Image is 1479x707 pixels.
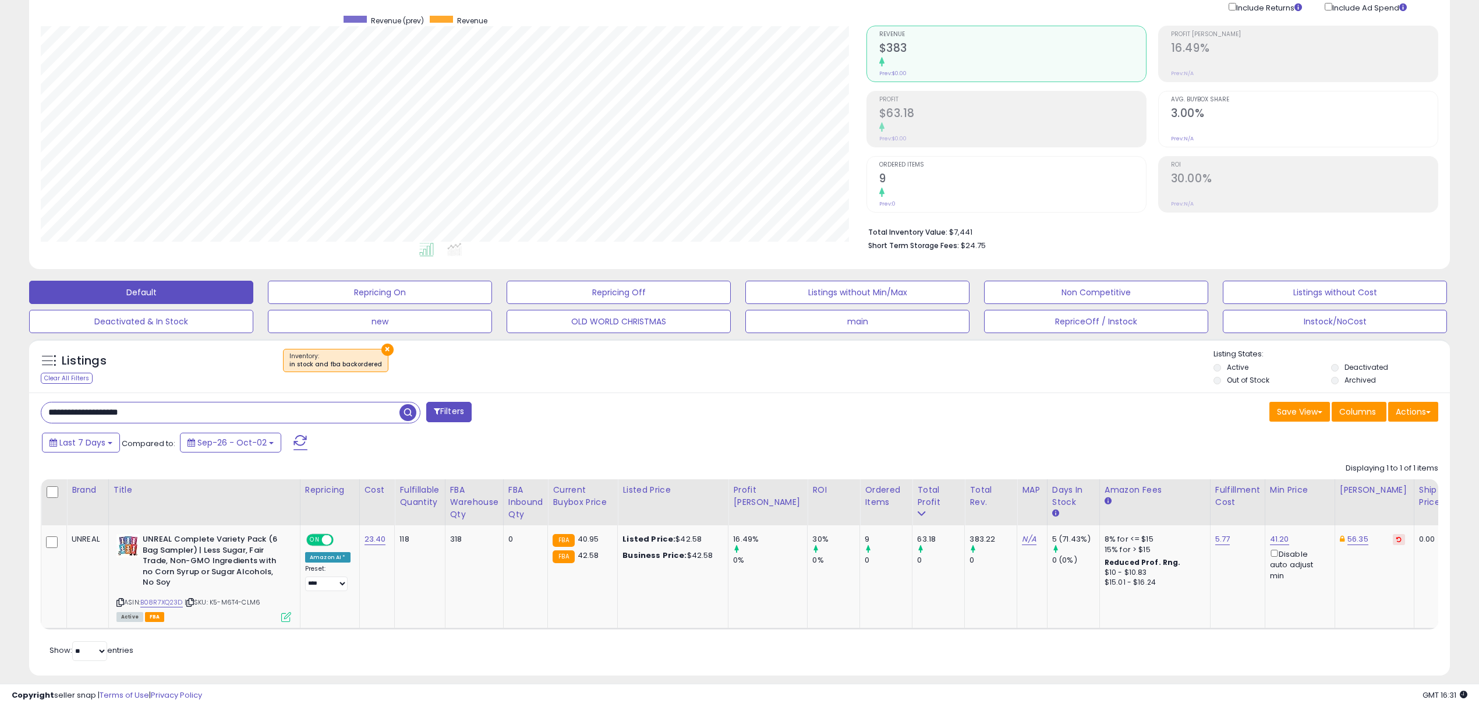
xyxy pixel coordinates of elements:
[1022,484,1042,496] div: MAP
[1223,310,1447,333] button: Instock/NoCost
[305,552,351,563] div: Amazon AI *
[381,344,394,356] button: ×
[365,484,390,496] div: Cost
[143,534,284,591] b: UNREAL Complete Variety Pack (6 Bag Sampler) | Less Sugar, Fair Trade, Non-GMO Ingredients with n...
[307,535,322,545] span: ON
[305,484,355,496] div: Repricing
[332,535,351,545] span: OFF
[1340,484,1409,496] div: [PERSON_NAME]
[457,16,487,26] span: Revenue
[1171,31,1438,38] span: Profit [PERSON_NAME]
[450,484,498,521] div: FBA Warehouse Qty
[622,533,675,545] b: Listed Price:
[1171,70,1194,77] small: Prev: N/A
[116,534,140,557] img: 51j5icw0dlL._SL40_.jpg
[1419,534,1438,545] div: 0.00
[185,598,260,607] span: | SKU: K5-M6T4-CLM6
[1105,496,1112,507] small: Amazon Fees.
[879,31,1146,38] span: Revenue
[1316,1,1425,14] div: Include Ad Spend
[1215,533,1230,545] a: 5.77
[868,227,947,237] b: Total Inventory Value:
[508,484,543,521] div: FBA inbound Qty
[116,612,143,622] span: All listings currently available for purchase on Amazon
[733,484,802,508] div: Profit [PERSON_NAME]
[1105,545,1201,555] div: 15% for > $15
[1388,402,1438,422] button: Actions
[1270,533,1289,545] a: 41.20
[865,555,912,565] div: 0
[507,281,731,304] button: Repricing Off
[1171,97,1438,103] span: Avg. Buybox Share
[72,484,104,496] div: Brand
[116,534,291,620] div: ASIN:
[268,281,492,304] button: Repricing On
[970,555,1017,565] div: 0
[29,310,253,333] button: Deactivated & In Stock
[984,281,1208,304] button: Non Competitive
[1171,107,1438,122] h2: 3.00%
[1223,281,1447,304] button: Listings without Cost
[59,437,105,448] span: Last 7 Days
[49,645,133,656] span: Show: entries
[1220,1,1316,14] div: Include Returns
[733,555,807,565] div: 0%
[879,107,1146,122] h2: $63.18
[305,565,351,591] div: Preset:
[450,534,494,545] div: 318
[12,690,202,701] div: seller snap | |
[268,310,492,333] button: new
[868,224,1430,238] li: $7,441
[1344,362,1388,372] label: Deactivated
[553,534,574,547] small: FBA
[1227,375,1269,385] label: Out of Stock
[1052,555,1099,565] div: 0 (0%)
[426,402,472,422] button: Filters
[1105,484,1205,496] div: Amazon Fees
[1171,172,1438,188] h2: 30.00%
[622,550,719,561] div: $42.58
[553,484,613,508] div: Current Buybox Price
[622,550,687,561] b: Business Price:
[151,690,202,701] a: Privacy Policy
[114,484,295,496] div: Title
[879,162,1146,168] span: Ordered Items
[1419,484,1442,508] div: Ship Price
[122,438,175,449] span: Compared to:
[812,484,855,496] div: ROI
[507,310,731,333] button: OLD WORLD CHRISTMAS
[41,373,93,384] div: Clear All Filters
[733,534,807,545] div: 16.49%
[970,534,1017,545] div: 383.22
[1339,406,1376,418] span: Columns
[1213,349,1450,360] p: Listing States:
[917,484,960,508] div: Total Profit
[12,690,54,701] strong: Copyright
[1227,362,1248,372] label: Active
[879,41,1146,57] h2: $383
[365,533,386,545] a: 23.40
[145,612,165,622] span: FBA
[1270,484,1330,496] div: Min Price
[745,281,970,304] button: Listings without Min/Max
[289,352,382,369] span: Inventory :
[745,310,970,333] button: main
[180,433,281,453] button: Sep-26 - Oct-02
[399,534,436,545] div: 118
[1215,484,1260,508] div: Fulfillment Cost
[197,437,267,448] span: Sep-26 - Oct-02
[1171,135,1194,142] small: Prev: N/A
[553,550,574,563] small: FBA
[865,484,907,508] div: Ordered Items
[1052,534,1099,545] div: 5 (71.43%)
[961,240,986,251] span: $24.75
[1171,162,1438,168] span: ROI
[879,200,896,207] small: Prev: 0
[1332,402,1386,422] button: Columns
[1105,568,1201,578] div: $10 - $10.83
[29,281,253,304] button: Default
[879,70,907,77] small: Prev: $0.00
[140,598,183,607] a: B08R7XQ23D
[1347,533,1368,545] a: 56.35
[812,555,859,565] div: 0%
